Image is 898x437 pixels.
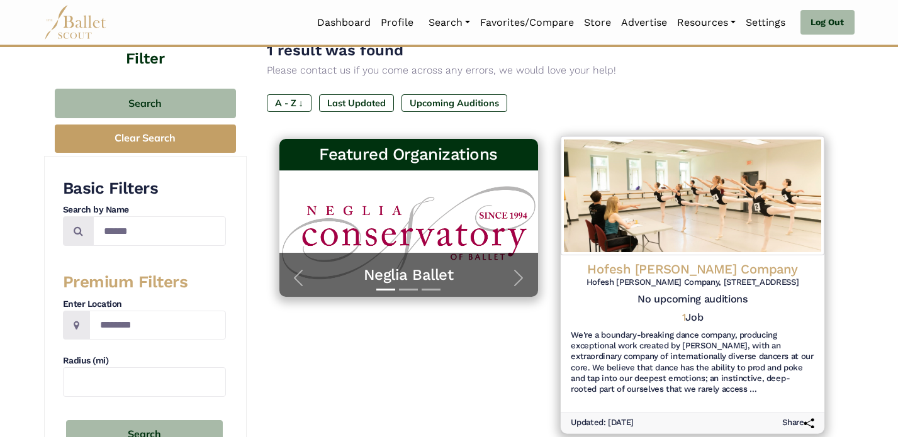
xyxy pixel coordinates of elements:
h5: No upcoming auditions [571,293,814,306]
button: Slide 1 [376,282,395,297]
h6: Hofesh [PERSON_NAME] Company, [STREET_ADDRESS] [571,277,814,288]
h4: Hofesh [PERSON_NAME] Company [571,260,814,277]
button: Slide 3 [422,282,441,297]
a: Search [424,9,475,36]
span: 1 [682,312,685,324]
a: Resources [672,9,741,36]
img: Logo [560,136,824,255]
a: Log Out [800,10,854,35]
h4: Enter Location [63,298,226,311]
h5: Job [682,312,703,325]
a: Favorites/Compare [475,9,579,36]
input: Search by names... [93,216,226,246]
h4: Radius (mi) [63,355,226,367]
a: Neglia Ballet [292,265,525,285]
h6: We're a boundary-breaking dance company, producing exceptional work created by [PERSON_NAME], wit... [571,330,814,395]
label: Upcoming Auditions [401,94,507,112]
a: Advertise [616,9,672,36]
a: Profile [376,9,418,36]
label: A - Z ↓ [267,94,311,112]
h6: Updated: [DATE] [571,418,634,429]
h3: Featured Organizations [289,144,528,165]
button: Slide 2 [399,282,418,297]
input: Location [89,311,226,340]
a: Dashboard [312,9,376,36]
a: Store [579,9,616,36]
a: Settings [741,9,790,36]
h3: Basic Filters [63,178,226,199]
span: 1 result was found [267,41,403,59]
h4: Search by Name [63,204,226,216]
h3: Premium Filters [63,272,226,293]
p: Please contact us if you come across any errors, we would love your help! [267,62,834,79]
label: Last Updated [319,94,394,112]
button: Search [55,89,236,118]
button: Clear Search [55,124,236,153]
h6: Share [782,418,814,429]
